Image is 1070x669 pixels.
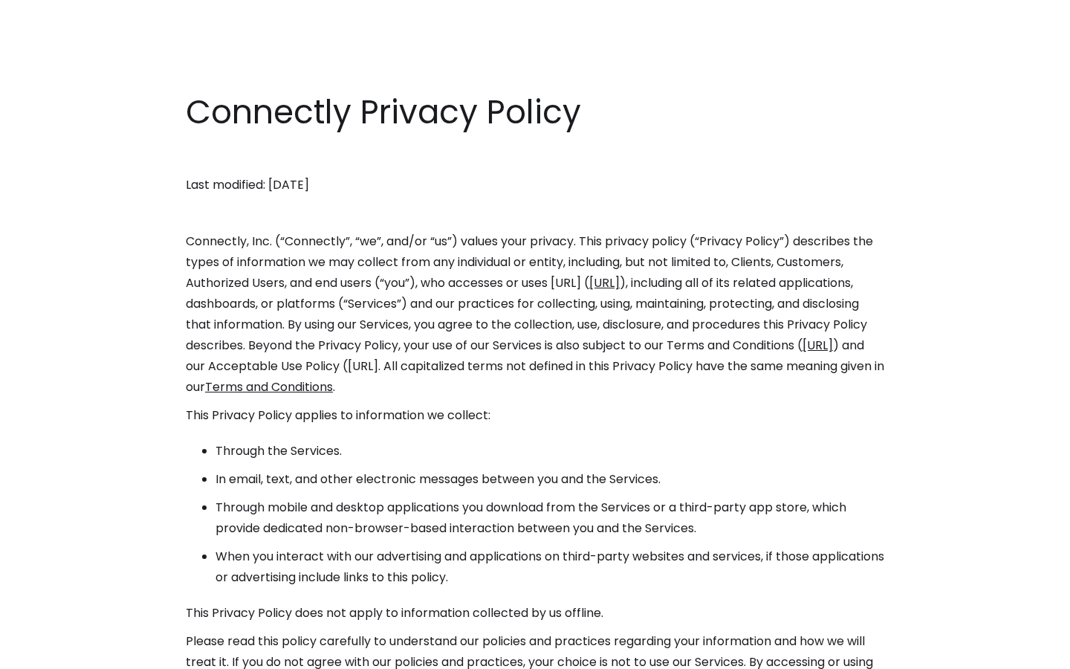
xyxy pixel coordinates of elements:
[215,441,884,462] li: Through the Services.
[186,231,884,398] p: Connectly, Inc. (“Connectly”, “we”, and/or “us”) values your privacy. This privacy policy (“Priva...
[215,469,884,490] li: In email, text, and other electronic messages between you and the Services.
[205,378,333,395] a: Terms and Conditions
[215,546,884,588] li: When you interact with our advertising and applications on third-party websites and services, if ...
[215,497,884,539] li: Through mobile and desktop applications you download from the Services or a third-party app store...
[186,203,884,224] p: ‍
[186,405,884,426] p: This Privacy Policy applies to information we collect:
[30,643,89,664] ul: Language list
[186,89,884,135] h1: Connectly Privacy Policy
[186,603,884,624] p: This Privacy Policy does not apply to information collected by us offline.
[15,641,89,664] aside: Language selected: English
[589,274,620,291] a: [URL]
[802,337,833,354] a: [URL]
[186,146,884,167] p: ‍
[186,175,884,195] p: Last modified: [DATE]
